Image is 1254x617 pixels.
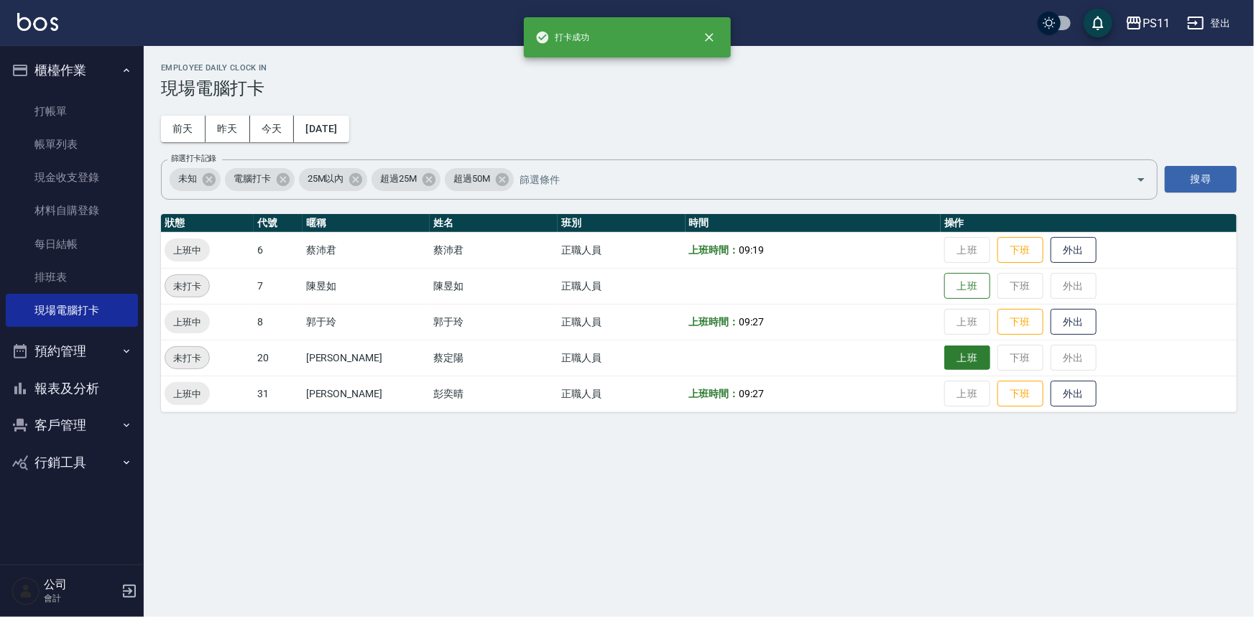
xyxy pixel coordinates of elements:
[430,340,558,376] td: 蔡定陽
[445,168,514,191] div: 超過50M
[1051,309,1097,335] button: 外出
[161,63,1237,73] h2: Employee Daily Clock In
[445,172,499,186] span: 超過50M
[997,237,1043,264] button: 下班
[254,268,302,304] td: 7
[558,268,686,304] td: 正職人員
[254,376,302,412] td: 31
[254,304,302,340] td: 8
[161,78,1237,98] h3: 現場電腦打卡
[6,407,138,444] button: 客戶管理
[165,386,210,402] span: 上班中
[165,279,209,294] span: 未打卡
[941,214,1237,233] th: 操作
[6,444,138,481] button: 行銷工具
[303,268,430,304] td: 陳昱如
[299,172,353,186] span: 25M以內
[6,161,138,194] a: 現金收支登錄
[430,214,558,233] th: 姓名
[165,315,210,330] span: 上班中
[165,243,210,258] span: 上班中
[294,116,349,142] button: [DATE]
[17,13,58,31] img: Logo
[6,128,138,161] a: 帳單列表
[11,577,40,606] img: Person
[254,232,302,268] td: 6
[170,168,221,191] div: 未知
[689,388,739,399] b: 上班時間：
[225,172,280,186] span: 電腦打卡
[997,381,1043,407] button: 下班
[161,214,254,233] th: 狀態
[1120,9,1176,38] button: PS11
[1143,14,1170,32] div: PS11
[165,351,209,366] span: 未打卡
[372,172,425,186] span: 超過25M
[161,116,206,142] button: 前天
[225,168,295,191] div: 電腦打卡
[254,214,302,233] th: 代號
[558,214,686,233] th: 班別
[6,194,138,227] a: 材料自購登錄
[739,244,764,256] span: 09:19
[1051,381,1097,407] button: 外出
[430,232,558,268] td: 蔡沛君
[535,30,590,45] span: 打卡成功
[558,376,686,412] td: 正職人員
[1130,168,1153,191] button: Open
[430,304,558,340] td: 郭于玲
[6,261,138,294] a: 排班表
[558,232,686,268] td: 正職人員
[6,333,138,370] button: 預約管理
[6,370,138,407] button: 報表及分析
[303,232,430,268] td: 蔡沛君
[303,304,430,340] td: 郭于玲
[6,95,138,128] a: 打帳單
[558,304,686,340] td: 正職人員
[1165,166,1237,192] button: 搜尋
[299,168,368,191] div: 25M以內
[997,309,1043,335] button: 下班
[516,167,1111,192] input: 篩選條件
[6,294,138,327] a: 現場電腦打卡
[693,22,725,53] button: close
[303,214,430,233] th: 暱稱
[558,340,686,376] td: 正職人員
[1084,9,1112,37] button: save
[430,376,558,412] td: 彭奕晴
[689,244,739,256] b: 上班時間：
[303,340,430,376] td: [PERSON_NAME]
[944,345,990,371] button: 上班
[372,168,441,191] div: 超過25M
[689,316,739,328] b: 上班時間：
[944,273,990,300] button: 上班
[739,388,764,399] span: 09:27
[6,228,138,261] a: 每日結帳
[6,52,138,89] button: 櫃檯作業
[739,316,764,328] span: 09:27
[303,376,430,412] td: [PERSON_NAME]
[686,214,941,233] th: 時間
[170,172,206,186] span: 未知
[44,577,117,592] h5: 公司
[44,592,117,605] p: 會計
[171,153,216,164] label: 篩選打卡記錄
[250,116,295,142] button: 今天
[206,116,250,142] button: 昨天
[1181,10,1237,37] button: 登出
[1051,237,1097,264] button: 外出
[430,268,558,304] td: 陳昱如
[254,340,302,376] td: 20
